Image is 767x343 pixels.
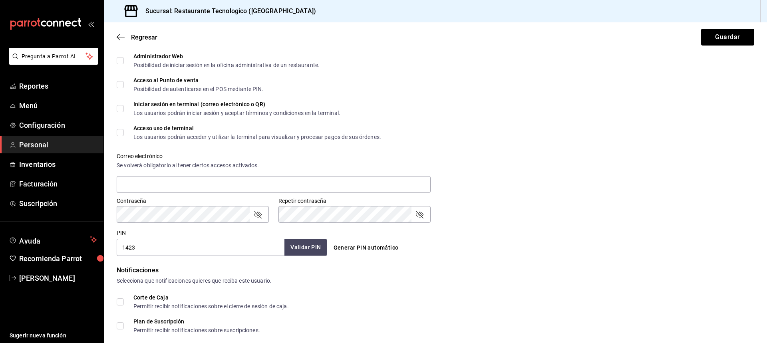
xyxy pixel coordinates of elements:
[131,34,157,41] span: Regresar
[19,100,97,111] span: Menú
[253,210,262,219] button: passwordField
[22,52,86,61] span: Pregunta a Parrot AI
[117,153,431,159] label: Correo electrónico
[133,134,381,140] div: Los usuarios podrán acceder y utilizar la terminal para visualizar y procesar pagos de sus órdenes.
[117,230,126,236] label: PIN
[117,239,284,256] input: 3 a 6 dígitos
[19,253,97,264] span: Recomienda Parrot
[133,295,289,300] div: Corte de Caja
[19,198,97,209] span: Suscripción
[19,139,97,150] span: Personal
[19,81,97,91] span: Reportes
[133,125,381,131] div: Acceso uso de terminal
[133,101,340,107] div: Iniciar sesión en terminal (correo electrónico o QR)
[133,303,289,309] div: Permitir recibir notificaciones sobre el cierre de sesión de caja.
[133,62,320,68] div: Posibilidad de iniciar sesión en la oficina administrativa de un restaurante.
[415,210,424,219] button: passwordField
[133,77,264,83] div: Acceso al Punto de venta
[6,58,98,66] a: Pregunta a Parrot AI
[133,327,260,333] div: Permitir recibir notificaciones sobre suscripciones.
[19,178,97,189] span: Facturación
[10,331,97,340] span: Sugerir nueva función
[19,159,97,170] span: Inventarios
[9,48,98,65] button: Pregunta a Parrot AI
[117,266,754,275] div: Notificaciones
[133,54,320,59] div: Administrador Web
[117,198,269,204] label: Contraseña
[133,319,260,324] div: Plan de Suscripción
[284,239,327,256] button: Validar PIN
[88,21,94,27] button: open_drawer_menu
[19,235,87,244] span: Ayuda
[19,273,97,284] span: [PERSON_NAME]
[139,6,316,16] h3: Sucursal: Restaurante Tecnologico ([GEOGRAPHIC_DATA])
[117,161,431,170] div: Se volverá obligatorio al tener ciertos accesos activados.
[133,86,264,92] div: Posibilidad de autenticarse en el POS mediante PIN.
[117,34,157,41] button: Regresar
[133,110,340,116] div: Los usuarios podrán iniciar sesión y aceptar términos y condiciones en la terminal.
[701,29,754,46] button: Guardar
[117,277,754,285] div: Selecciona que notificaciones quieres que reciba este usuario.
[278,198,431,204] label: Repetir contraseña
[330,240,402,255] button: Generar PIN automático
[19,120,97,131] span: Configuración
